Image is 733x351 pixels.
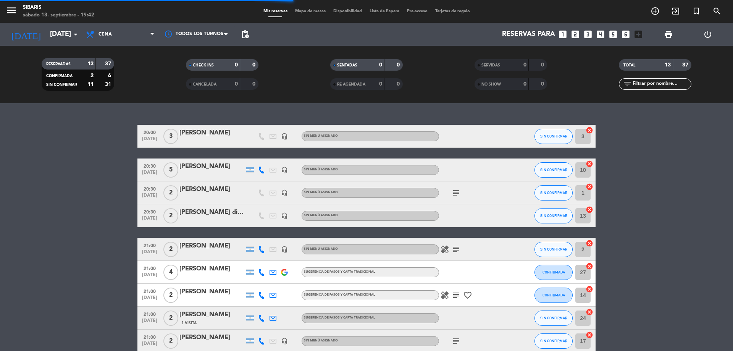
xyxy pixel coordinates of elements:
[140,136,159,145] span: [DATE]
[140,286,159,295] span: 21:00
[623,63,635,67] span: TOTAL
[540,316,567,320] span: SIN CONFIRMAR
[534,162,573,178] button: SIN CONFIRMAR
[452,245,461,254] i: subject
[586,160,593,168] i: cancel
[140,128,159,136] span: 20:00
[688,23,727,46] div: LOG OUT
[540,247,567,251] span: SIN CONFIRMAR
[23,11,94,19] div: sábado 13. septiembre - 19:42
[179,310,244,320] div: [PERSON_NAME]
[179,241,244,251] div: [PERSON_NAME]
[140,249,159,258] span: [DATE]
[481,82,501,86] span: NO SHOW
[281,246,288,253] i: headset_mic
[6,5,17,16] i: menu
[140,309,159,318] span: 21:00
[179,287,244,297] div: [PERSON_NAME]
[671,6,680,16] i: exit_to_app
[140,272,159,281] span: [DATE]
[241,30,250,39] span: pending_actions
[586,239,593,247] i: cancel
[403,9,431,13] span: Pre-acceso
[621,29,631,39] i: looks_6
[534,185,573,201] button: SIN CONFIRMAR
[541,62,546,68] strong: 0
[140,318,159,327] span: [DATE]
[163,129,178,144] span: 3
[540,191,567,195] span: SIN CONFIRMAR
[235,81,238,87] strong: 0
[608,29,618,39] i: looks_5
[540,168,567,172] span: SIN CONFIRMAR
[712,6,722,16] i: search
[90,73,94,78] strong: 2
[252,62,257,68] strong: 0
[523,62,526,68] strong: 0
[534,333,573,349] button: SIN CONFIRMAR
[523,81,526,87] strong: 0
[337,63,357,67] span: SENTADAS
[105,82,113,87] strong: 31
[431,9,474,13] span: Tarjetas de regalo
[542,270,565,274] span: CONFIRMADA
[163,185,178,201] span: 2
[586,183,593,191] i: cancel
[163,288,178,303] span: 2
[586,206,593,214] i: cancel
[692,6,701,16] i: turned_in_not
[87,61,94,66] strong: 13
[140,332,159,341] span: 21:00
[651,6,660,16] i: add_circle_outline
[452,336,461,346] i: subject
[586,262,593,270] i: cancel
[260,9,291,13] span: Mis reservas
[665,62,671,68] strong: 13
[632,80,691,88] input: Filtrar por nombre...
[534,311,573,326] button: SIN CONFIRMAR
[682,62,690,68] strong: 37
[452,188,461,197] i: subject
[664,30,673,39] span: print
[98,32,112,37] span: Cena
[397,62,401,68] strong: 0
[46,74,73,78] span: CONFIRMADA
[304,339,338,342] span: Sin menú asignado
[329,9,366,13] span: Disponibilidad
[108,73,113,78] strong: 6
[163,333,178,349] span: 2
[541,81,546,87] strong: 0
[281,167,288,173] i: headset_mic
[623,79,632,89] i: filter_list
[481,63,500,67] span: SERVIDAS
[179,184,244,194] div: [PERSON_NAME]
[397,81,401,87] strong: 0
[281,189,288,196] i: headset_mic
[140,193,159,202] span: [DATE]
[163,242,178,257] span: 2
[179,162,244,171] div: [PERSON_NAME]
[281,269,288,276] img: google-logo.png
[452,291,461,300] i: subject
[304,134,338,137] span: Sin menú asignado
[140,170,159,179] span: [DATE]
[540,134,567,138] span: SIN CONFIRMAR
[366,9,403,13] span: Lista de Espera
[304,247,338,251] span: Sin menú asignado
[540,339,567,343] span: SIN CONFIRMAR
[502,31,555,38] span: Reservas para
[534,208,573,223] button: SIN CONFIRMAR
[140,161,159,170] span: 20:30
[304,191,338,194] span: Sin menú asignado
[252,81,257,87] strong: 0
[193,63,214,67] span: CHECK INS
[570,29,580,39] i: looks_two
[586,331,593,339] i: cancel
[235,62,238,68] strong: 0
[193,82,216,86] span: CANCELADA
[46,83,77,87] span: SIN CONFIRMAR
[179,333,244,343] div: [PERSON_NAME]
[181,320,197,326] span: 1 Visita
[542,293,565,297] span: CONFIRMADA
[291,9,329,13] span: Mapa de mesas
